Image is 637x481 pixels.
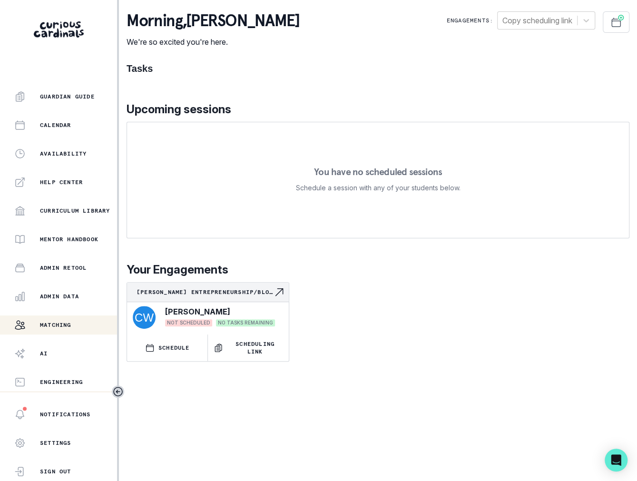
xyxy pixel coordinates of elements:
p: Mentor Handbook [40,236,98,243]
p: Matching [40,321,71,329]
p: Calendar [40,121,71,129]
img: svg [133,306,156,329]
p: Engagements: [447,17,493,24]
p: We're so excited you're here. [127,36,299,48]
p: [PERSON_NAME] Entrepreneurship/Blog 1-to-1-course [137,288,274,296]
svg: Navigate to engagement page [274,286,285,298]
p: Your Engagements [127,261,629,278]
p: SCHEDULE [158,344,190,352]
p: Admin Data [40,293,79,300]
p: Upcoming sessions [127,101,629,118]
span: NO TASKS REMAINING [216,319,275,326]
p: Engineering [40,378,83,386]
div: Open Intercom Messenger [605,449,627,471]
p: Schedule a session with any of your students below. [296,182,461,194]
p: You have no scheduled sessions [314,167,442,177]
p: morning , [PERSON_NAME] [127,11,299,30]
span: NOT SCHEDULED [165,319,212,326]
p: Curriculum Library [40,207,110,215]
button: SCHEDULE [127,334,207,361]
button: Schedule Sessions [603,11,629,33]
p: Help Center [40,178,83,186]
p: Scheduling Link [227,340,283,355]
p: Guardian Guide [40,93,95,100]
p: Admin Retool [40,264,87,272]
button: Toggle sidebar [112,385,124,398]
p: Notifications [40,411,91,418]
img: Curious Cardinals Logo [34,21,84,38]
h1: Tasks [127,63,629,74]
p: Availability [40,150,87,157]
p: AI [40,350,48,357]
p: [PERSON_NAME] [165,306,230,317]
a: [PERSON_NAME] Entrepreneurship/Blog 1-to-1-courseNavigate to engagement page[PERSON_NAME]NOT SCHE... [127,283,289,331]
button: Scheduling Link [208,334,288,361]
p: Sign Out [40,468,71,475]
p: Settings [40,439,71,447]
